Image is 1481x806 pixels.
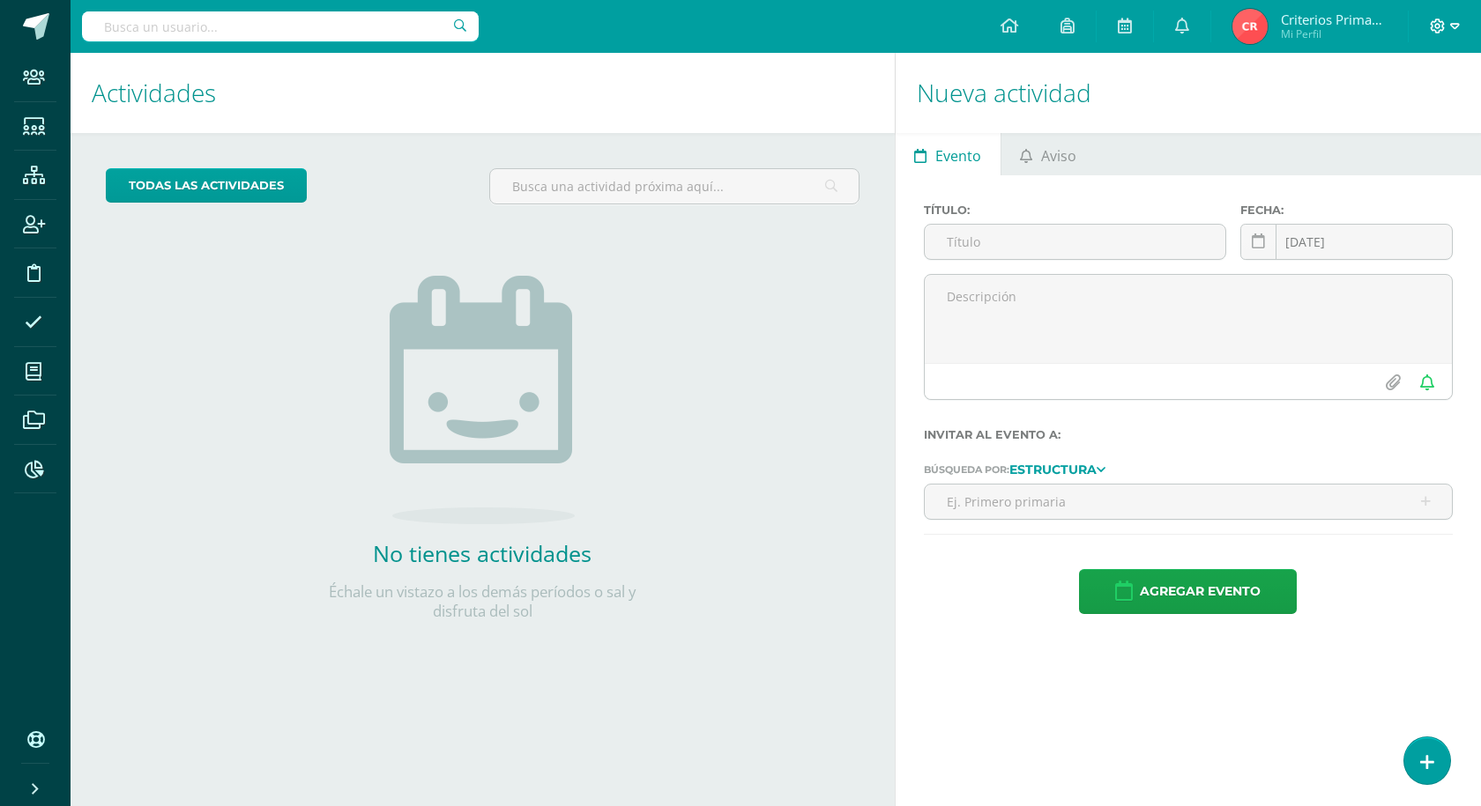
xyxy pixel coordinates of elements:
[896,133,1001,175] a: Evento
[1240,203,1453,217] label: Fecha:
[1009,462,1105,475] a: Estructura
[1232,9,1268,44] img: 42b31e381e1bcf599d8a02dbc9c6d5f6.png
[1281,11,1387,28] span: Criterios Primaria
[1001,133,1096,175] a: Aviso
[925,225,1226,259] input: Título
[924,203,1227,217] label: Título:
[935,135,981,177] span: Evento
[1079,569,1297,614] button: Agregar evento
[490,169,858,203] input: Busca una actividad próxima aquí...
[917,53,1460,133] h1: Nueva actividad
[925,484,1452,519] input: Ej. Primero primaria
[1241,225,1452,259] input: Fecha de entrega
[306,538,659,568] h2: No tienes actividades
[390,276,575,524] img: no_activities.png
[92,53,874,133] h1: Actividades
[1281,26,1387,41] span: Mi Perfil
[82,11,479,41] input: Busca un usuario...
[1041,135,1076,177] span: Aviso
[1009,462,1097,477] strong: Estructura
[924,463,1009,476] span: Búsqueda por:
[106,168,307,203] a: todas las Actividades
[924,428,1453,441] label: Invitar al evento a:
[1140,570,1261,613] span: Agregar evento
[306,582,659,621] p: Échale un vistazo a los demás períodos o sal y disfruta del sol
